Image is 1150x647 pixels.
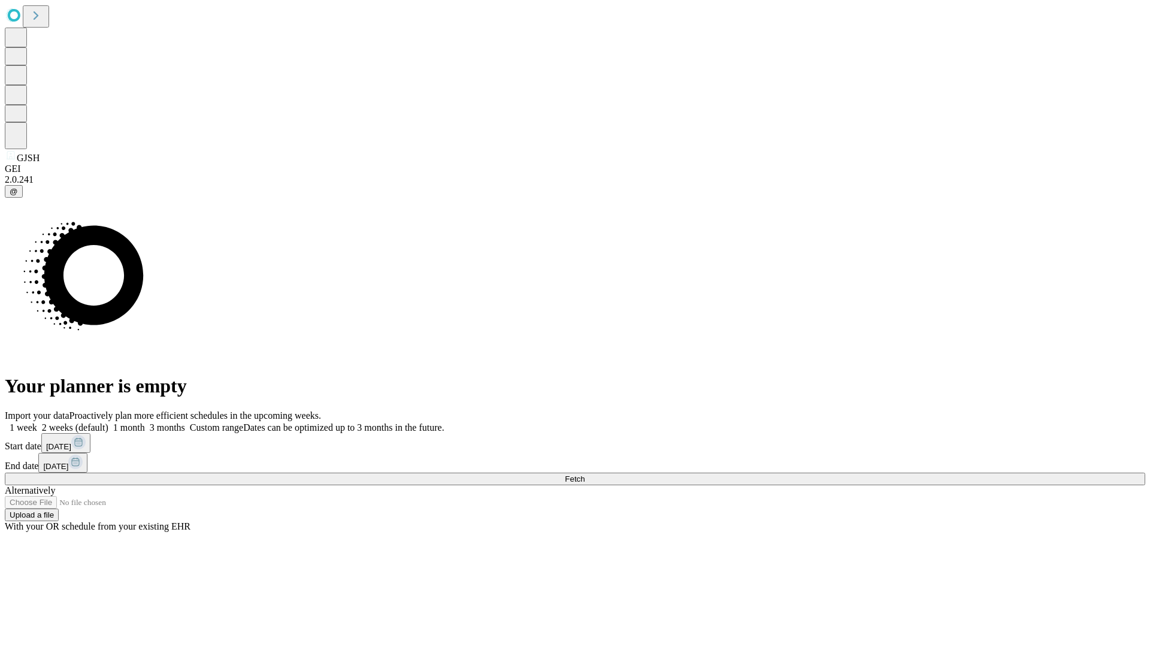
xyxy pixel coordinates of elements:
button: [DATE] [38,453,87,473]
span: Proactively plan more efficient schedules in the upcoming weeks. [69,410,321,421]
span: Custom range [190,422,243,433]
span: 1 month [113,422,145,433]
button: @ [5,185,23,198]
span: [DATE] [46,442,71,451]
span: With your OR schedule from your existing EHR [5,521,190,531]
h1: Your planner is empty [5,375,1145,397]
span: 2 weeks (default) [42,422,108,433]
div: 2.0.241 [5,174,1145,185]
button: Fetch [5,473,1145,485]
span: @ [10,187,18,196]
span: Alternatively [5,485,55,495]
span: [DATE] [43,462,68,471]
div: End date [5,453,1145,473]
span: GJSH [17,153,40,163]
button: [DATE] [41,433,90,453]
div: GEI [5,164,1145,174]
span: Import your data [5,410,69,421]
span: Dates can be optimized up to 3 months in the future. [243,422,444,433]
button: Upload a file [5,509,59,521]
span: 1 week [10,422,37,433]
div: Start date [5,433,1145,453]
span: 3 months [150,422,185,433]
span: Fetch [565,474,585,483]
